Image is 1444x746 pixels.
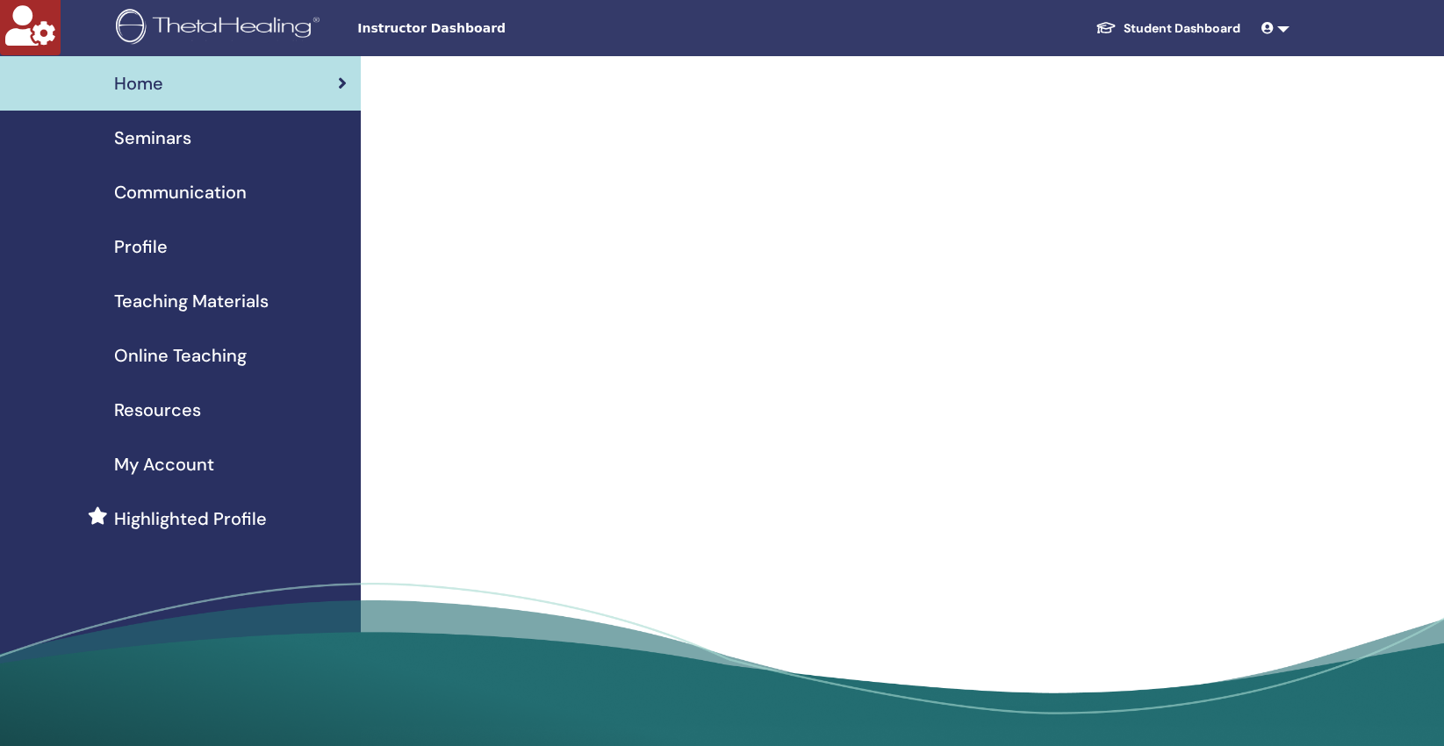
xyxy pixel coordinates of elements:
[114,342,247,369] span: Online Teaching
[114,506,267,532] span: Highlighted Profile
[114,451,214,477] span: My Account
[357,19,621,38] span: Instructor Dashboard
[1096,20,1117,35] img: graduation-cap-white.svg
[114,397,201,423] span: Resources
[114,125,191,151] span: Seminars
[1081,12,1254,45] a: Student Dashboard
[114,179,247,205] span: Communication
[116,9,326,48] img: logo.png
[114,288,269,314] span: Teaching Materials
[114,233,168,260] span: Profile
[114,70,163,97] span: Home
